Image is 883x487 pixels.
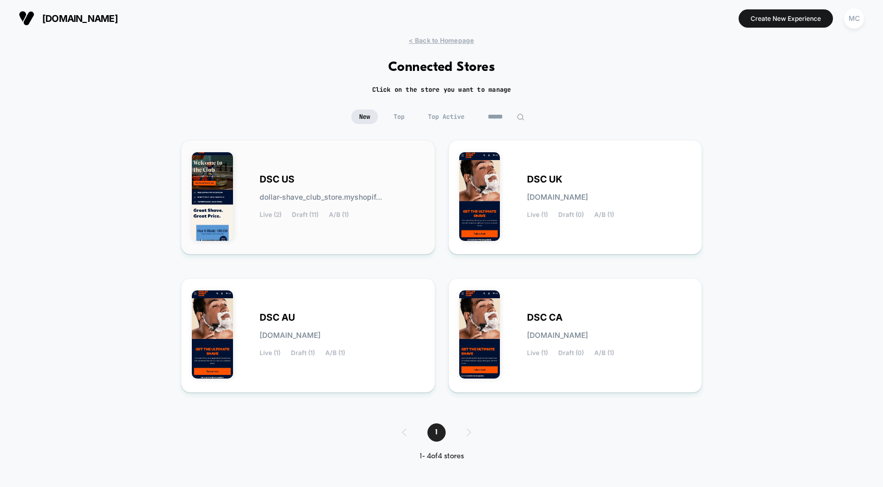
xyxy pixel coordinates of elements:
[292,211,318,218] span: Draft (11)
[527,332,588,339] span: [DOMAIN_NAME]
[459,290,500,379] img: DSC_CA
[325,349,345,357] span: A/B (1)
[739,9,833,28] button: Create New Experience
[427,423,446,442] span: 1
[372,86,511,94] h2: Click on the store you want to manage
[16,10,121,27] button: [DOMAIN_NAME]
[558,211,584,218] span: Draft (0)
[291,349,315,357] span: Draft (1)
[192,290,233,379] img: DSC_AU
[517,113,524,121] img: edit
[391,452,492,461] div: 1 - 4 of 4 stores
[527,349,548,357] span: Live (1)
[260,211,281,218] span: Live (2)
[594,349,614,357] span: A/B (1)
[527,176,562,183] span: DSC UK
[260,349,280,357] span: Live (1)
[351,109,378,124] span: New
[260,193,382,201] span: dollar-shave_club_store.myshopif...
[260,314,295,321] span: DSC AU
[329,211,349,218] span: A/B (1)
[420,109,472,124] span: Top Active
[527,193,588,201] span: [DOMAIN_NAME]
[260,176,295,183] span: DSC US
[192,152,233,241] img: DOLLAR_SHAVE_CLUB_STORE
[42,13,118,24] span: [DOMAIN_NAME]
[841,8,867,29] button: MC
[594,211,614,218] span: A/B (1)
[527,314,562,321] span: DSC CA
[527,211,548,218] span: Live (1)
[409,36,474,44] span: < Back to Homepage
[386,109,412,124] span: Top
[388,60,495,75] h1: Connected Stores
[19,10,34,26] img: Visually logo
[260,332,321,339] span: [DOMAIN_NAME]
[459,152,500,241] img: DSC_UK
[844,8,864,29] div: MC
[558,349,584,357] span: Draft (0)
